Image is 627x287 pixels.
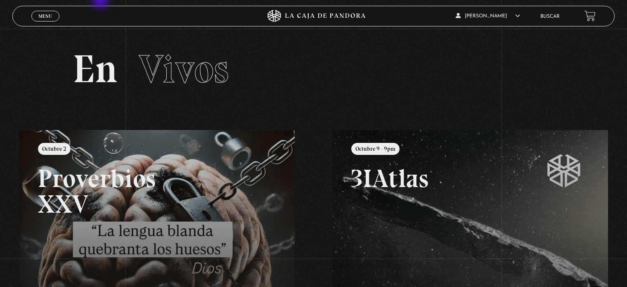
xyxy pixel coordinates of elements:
a: Buscar [540,14,560,19]
h2: En [73,50,554,89]
span: Menu [38,14,52,19]
span: Vivos [139,45,229,93]
span: Cerrar [36,21,55,26]
span: [PERSON_NAME] [456,14,520,19]
a: View your shopping cart [584,10,596,21]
